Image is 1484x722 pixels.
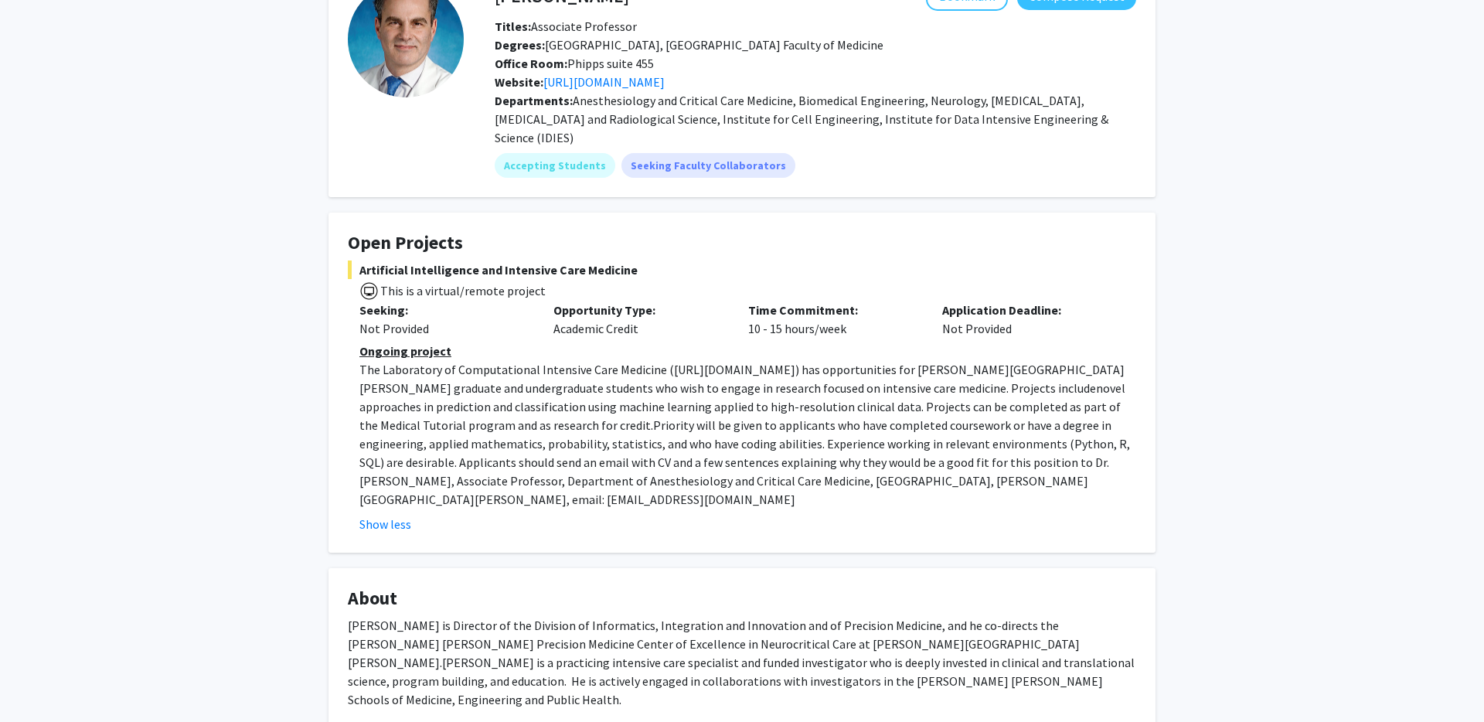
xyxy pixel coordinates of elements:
p: Application Deadline: [942,301,1113,319]
p: [PERSON_NAME] is Director of the Division of Informatics, Integration and Innovation and of Preci... [348,616,1136,709]
span: Phipps suite 455 [495,56,654,71]
span: [PERSON_NAME] is a practicing intensive care specialist and funded investigator who is deeply inv... [348,655,1135,707]
p: Time Commitment: [748,301,919,319]
h4: Open Projects [348,232,1136,254]
button: Show less [359,515,411,533]
b: Titles: [495,19,531,34]
b: Departments: [495,93,573,108]
h4: About [348,587,1136,610]
u: Ongoing project [359,343,451,359]
div: Not Provided [931,301,1125,338]
p: Opportunity Type: [553,301,724,319]
div: Academic Credit [542,301,736,338]
b: Website: [495,74,543,90]
mat-chip: Seeking Faculty Collaborators [621,153,795,178]
span: Artificial Intelligence and Intensive Care Medicine [348,261,1136,279]
b: Degrees: [495,37,545,53]
span: The Laboratory of Computational Intensive Care Medicine ( [359,362,674,377]
iframe: Chat [12,652,66,710]
p: [URL][DOMAIN_NAME] Priority will be given to applicants who have completed coursework or have a d... [359,360,1136,509]
span: novel approaches in prediction and classification using machine learning applied to high-resoluti... [359,380,1125,433]
b: Office Room: [495,56,567,71]
div: 10 - 15 hours/week [737,301,931,338]
a: Opens in a new tab [543,74,665,90]
span: [GEOGRAPHIC_DATA], [GEOGRAPHIC_DATA] Faculty of Medicine [495,37,883,53]
p: Seeking: [359,301,530,319]
span: Associate Professor [495,19,637,34]
mat-chip: Accepting Students [495,153,615,178]
span: Anesthesiology and Critical Care Medicine, Biomedical Engineering, Neurology, [MEDICAL_DATA], [ME... [495,93,1108,145]
div: Not Provided [359,319,530,338]
span: This is a virtual/remote project [379,283,546,298]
